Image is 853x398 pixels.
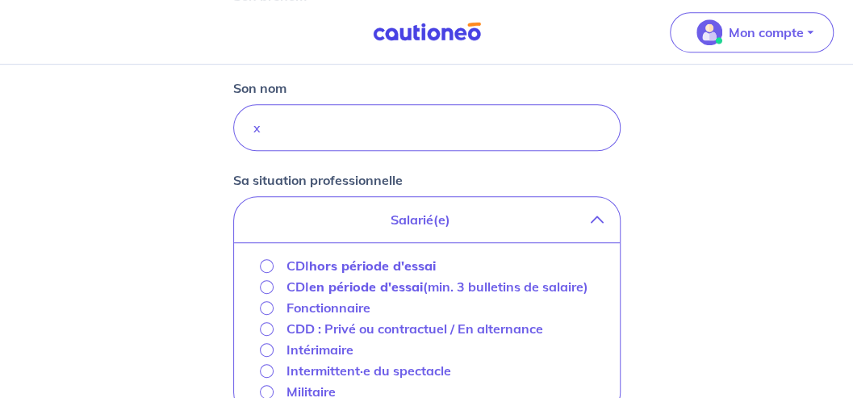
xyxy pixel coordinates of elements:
[286,277,588,296] p: CDI (min. 3 bulletins de salaire)
[233,170,403,190] p: Sa situation professionnelle
[309,258,436,274] strong: hors période d'essai
[286,361,451,380] p: Intermittent·e du spectacle
[233,104,621,151] input: Doe
[670,12,834,52] button: illu_account_valid_menu.svgMon compte
[286,319,543,338] p: CDD : Privé ou contractuel / En alternance
[286,256,436,275] p: CDI
[234,197,620,242] button: Salarié(e)
[286,298,370,317] p: Fonctionnaire
[250,210,591,229] p: Salarié(e)
[286,340,353,359] p: Intérimaire
[729,23,804,42] p: Mon compte
[366,22,487,42] img: Cautioneo
[696,19,722,45] img: illu_account_valid_menu.svg
[309,279,423,295] strong: en période d'essai
[233,78,286,98] p: Son nom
